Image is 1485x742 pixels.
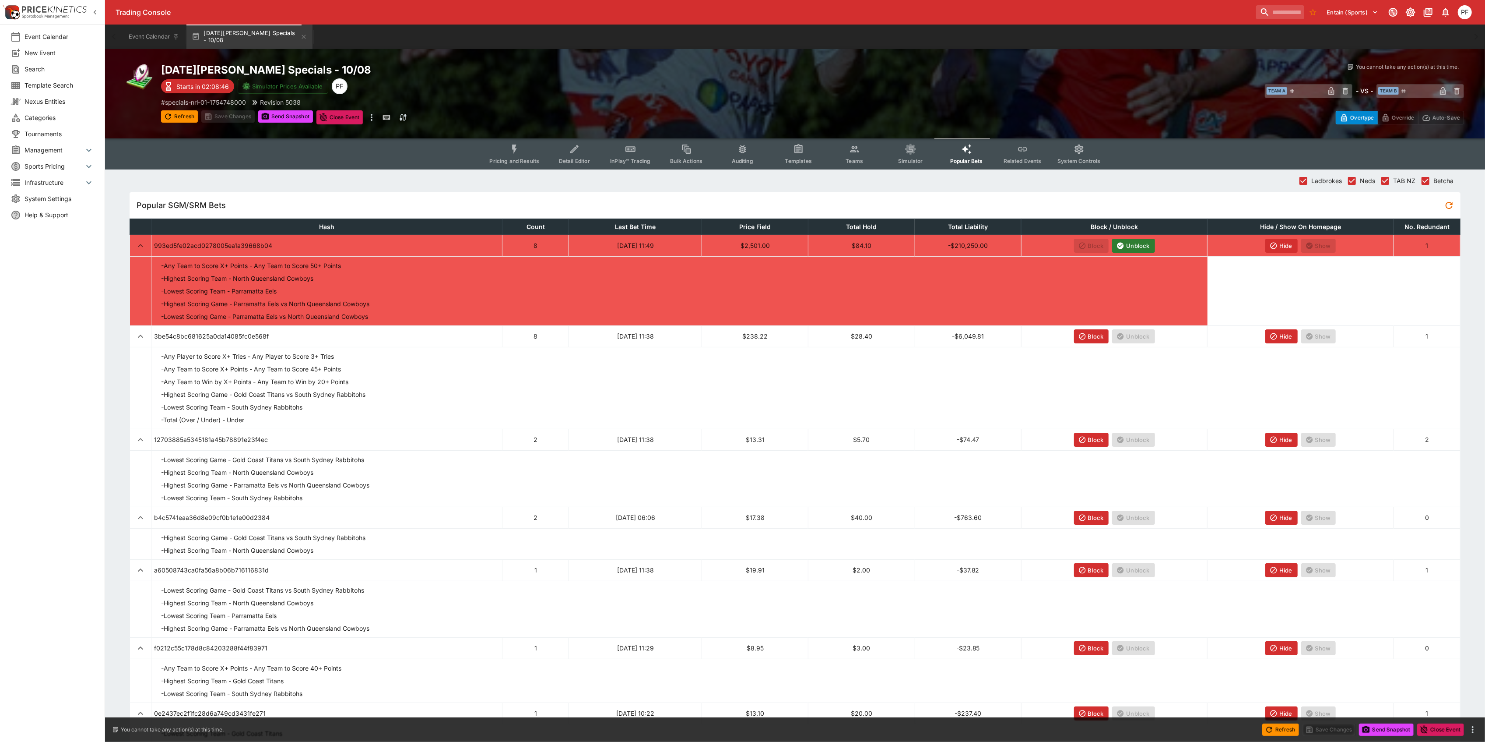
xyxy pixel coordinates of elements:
span: Help & Support [25,210,94,219]
span: Betcha [1433,176,1453,185]
td: $19.91 [702,559,808,581]
td: -$23.85 [915,637,1021,659]
span: Search [25,64,94,74]
button: Hide [1265,563,1298,577]
button: expand row [133,432,148,448]
td: -$237.40 [915,703,1021,724]
p: Auto-Save [1432,113,1460,122]
div: Peter Fairgrieve [1458,5,1472,19]
span: Management [25,145,84,155]
p: - Total (Over / Under) - Under [161,415,244,424]
td: -$74.47 [915,429,1021,450]
td: 0e2437ec2f1fc28d6a749cd3431fe271 [151,703,502,724]
button: Block [1074,511,1109,525]
button: expand row [133,238,148,254]
button: Hide [1265,329,1298,343]
td: [DATE] 11:38 [569,325,702,347]
td: 1 [502,703,569,724]
td: $20.00 [808,703,915,724]
span: Infrastructure [25,178,84,187]
p: 1 [1397,241,1457,250]
th: Total Liability [915,219,1021,235]
p: - Lowest Scoring Team - Parramatta Eels [161,286,277,296]
td: 2 [502,429,569,450]
td: 993ed5fe02acd0278005ea1a39668b04 [151,235,502,256]
p: - Any Player to Score X+ Tries - Any Player to Score 3+ Tries [161,352,334,361]
td: 8 [502,325,569,347]
span: Related Events [1004,158,1042,164]
td: $17.38 [702,507,808,528]
p: - Highest Scoring Team - North Queensland Cowboys [161,598,313,608]
span: Tournaments [25,129,94,138]
img: Sportsbook Management [22,14,69,18]
th: Count [502,219,569,235]
span: Detail Editor [559,158,590,164]
td: f0212c55c178d8c84203288f44f83971 [151,637,502,659]
p: You cannot take any action(s) at this time. [121,726,224,734]
button: [DATE][PERSON_NAME] Specials - 10/08 [186,25,312,49]
span: Neds [1360,176,1375,185]
th: Total Hold [808,219,915,235]
p: - Lowest Scoring Game - Gold Coast Titans vs South Sydney Rabbitohs [161,586,364,595]
span: InPlay™ Trading [610,158,650,164]
th: Last Bet Time [569,219,702,235]
button: Connected to PK [1385,4,1401,20]
td: 3be54c8bc681625a0da14085fc0e568f [151,325,502,347]
button: No Bookmarks [1306,5,1320,19]
td: [DATE] 11:38 [569,429,702,450]
p: - Highest Scoring Team - North Queensland Cowboys [161,274,313,283]
th: Block / Unblock [1021,219,1208,235]
span: Team B [1378,87,1399,95]
td: $5.70 [808,429,915,450]
button: Refresh [161,110,198,123]
td: $8.95 [702,637,808,659]
button: Hide [1265,239,1298,253]
button: Send Snapshot [1359,724,1414,736]
span: Teams [846,158,863,164]
button: Refresh [1262,724,1299,736]
button: expand row [133,510,148,526]
button: expand row [133,562,148,578]
button: Block [1074,707,1109,721]
p: - Highest Scoring Game - Parramatta Eels vs North Queensland Cowboys [161,299,369,308]
p: Copy To Clipboard [161,98,246,107]
p: - Lowest Scoring Team - Parramatta Eels [161,611,277,620]
button: expand row [133,329,148,344]
button: more [366,110,377,124]
p: 1 [1397,709,1457,718]
p: 1 [1397,332,1457,341]
th: Hide / Show On Homepage [1208,219,1394,235]
button: Close Event [316,110,363,124]
p: Override [1392,113,1414,122]
td: $2,501.00 [702,235,808,256]
p: - Any Team to Win by X+ Points - Any Team to Win by 20+ Points [161,377,348,386]
td: [DATE] 10:22 [569,703,702,724]
span: TAB NZ [1393,176,1415,185]
span: Auditing [732,158,753,164]
td: [DATE] 11:29 [569,637,702,659]
td: 8 [502,235,569,256]
button: Override [1377,111,1418,124]
td: $238.22 [702,325,808,347]
button: Hide [1265,511,1298,525]
div: Peter Fairgrieve [332,78,348,94]
button: Close Event [1417,724,1464,736]
p: - Highest Scoring Game - Gold Coast Titans vs South Sydney Rabbitohs [161,533,365,542]
td: $2.00 [808,559,915,581]
p: - Highest Scoring Game - Gold Coast Titans vs South Sydney Rabbitohs [161,390,365,399]
button: Event Calendar [123,25,185,49]
span: System Controls [1057,158,1100,164]
button: Block [1074,329,1109,343]
button: Unblock [1112,239,1155,253]
span: Template Search [25,81,94,90]
p: Revision 5038 [260,98,301,107]
button: Send Snapshot [258,110,313,123]
p: - Any Team to Score X+ Points - Any Team to Score 40+ Points [161,664,341,673]
span: Sports Pricing [25,162,84,171]
td: b4c5741eaa36d8e09cf0b1e1e00d2384 [151,507,502,528]
p: - Highest Scoring Game - Parramatta Eels vs North Queensland Cowboys [161,481,369,490]
td: 2 [502,507,569,528]
button: Documentation [1420,4,1436,20]
td: $13.31 [702,429,808,450]
p: You cannot take any action(s) at this time. [1356,63,1459,71]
